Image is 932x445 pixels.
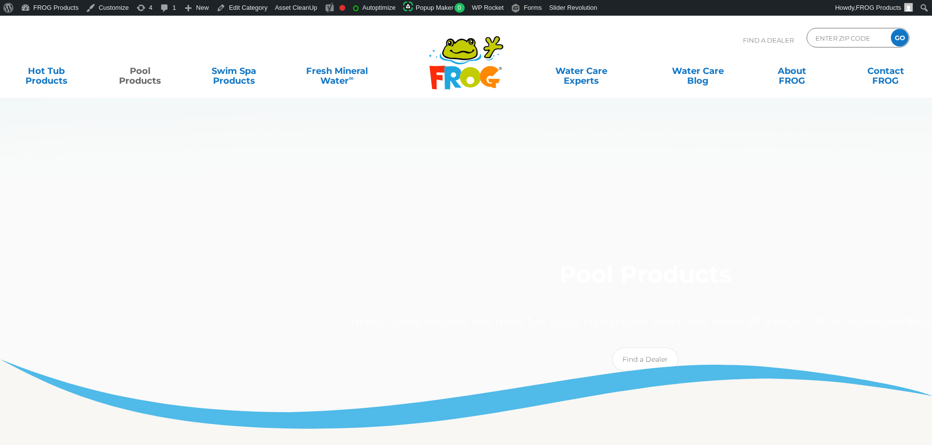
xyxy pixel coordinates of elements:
a: Swim SpaProducts [197,61,270,81]
a: Fresh MineralWater∞ [291,61,382,81]
div: Needs improvement [339,5,345,11]
span: 0 [454,3,465,13]
sup: ∞ [349,74,354,82]
a: PoolProducts [104,61,177,81]
input: GO [891,29,908,47]
a: Water CareExperts [522,61,641,81]
p: Find A Dealer [743,28,794,52]
a: ContactFROG [849,61,922,81]
a: Water CareBlog [662,61,735,81]
a: Find a Dealer [612,348,678,371]
input: Zip Code Form [814,31,881,45]
span: Slider Revolution [549,4,597,11]
a: Hot TubProducts [10,61,83,81]
a: AboutFROG [755,61,828,81]
span: FROG Products [856,4,901,11]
